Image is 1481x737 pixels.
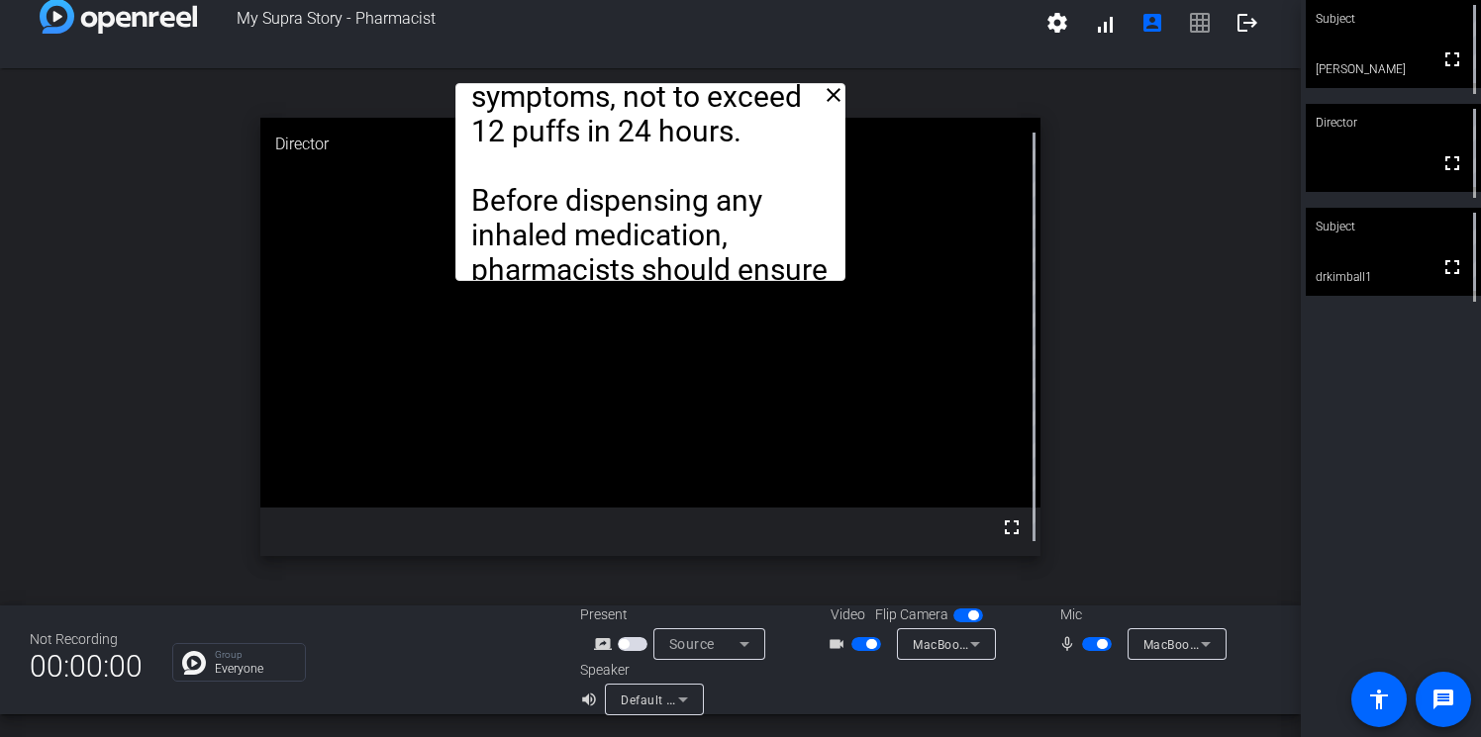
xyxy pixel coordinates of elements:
mat-icon: fullscreen [1440,151,1464,175]
p: Everyone [215,663,295,675]
div: Present [580,604,778,625]
span: Source [669,636,715,652]
mat-icon: message [1432,688,1455,711]
div: Not Recording [30,629,143,650]
mat-icon: account_box [1140,11,1164,35]
mat-icon: close [822,83,845,107]
mat-icon: screen_share_outline [594,632,618,656]
span: Video [831,604,865,625]
p: Before dispensing any inhaled medication, pharmacists should ensure that patients understand how ... [471,183,830,392]
mat-icon: accessibility [1367,688,1391,711]
img: Chat Icon [182,651,206,675]
span: MacBook Pro Microphone (Built-in) [1143,636,1345,652]
mat-icon: fullscreen [1000,515,1024,539]
div: Director [1306,104,1481,141]
div: Director [260,118,1040,171]
span: MacBook Pro Camera (0000:0001) [913,636,1114,652]
div: Subject [1306,208,1481,245]
div: Mic [1040,604,1238,625]
span: 00:00:00 [30,642,143,691]
span: Default - MacBook Pro Speakers (Built-in) [621,691,859,707]
mat-icon: logout [1235,11,1259,35]
span: Flip Camera [875,604,948,625]
mat-icon: settings [1045,11,1069,35]
mat-icon: fullscreen [1440,255,1464,279]
mat-icon: volume_up [580,688,604,711]
mat-icon: fullscreen [1440,47,1464,71]
mat-icon: mic_none [1058,632,1082,656]
p: Group [215,650,295,660]
div: Speaker [580,660,699,681]
mat-icon: videocam_outline [828,632,851,656]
